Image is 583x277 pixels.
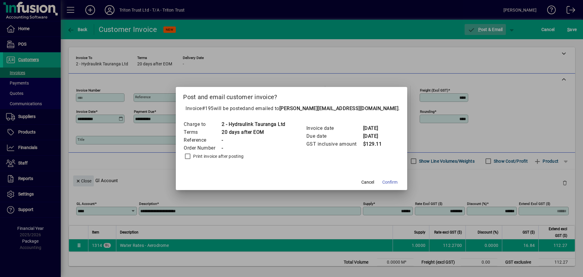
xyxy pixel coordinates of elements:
[183,120,221,128] td: Charge to
[221,120,285,128] td: 2 - Hydraulink Tauranga Ltd
[202,106,214,111] span: #195
[279,106,399,111] b: [PERSON_NAME][EMAIL_ADDRESS][DOMAIN_NAME]
[221,144,285,152] td: -
[183,128,221,136] td: Terms
[306,140,363,148] td: GST inclusive amount
[245,106,399,111] span: and emailed to
[183,105,400,112] p: Invoice will be posted .
[183,136,221,144] td: Reference
[306,124,363,132] td: Invoice date
[363,140,387,148] td: $129.11
[183,144,221,152] td: Order Number
[363,124,387,132] td: [DATE]
[221,136,285,144] td: -
[192,153,244,159] label: Print invoice after posting
[221,128,285,136] td: 20 days after EOM
[176,87,407,105] h2: Post and email customer invoice?
[306,132,363,140] td: Due date
[380,177,400,188] button: Confirm
[382,179,397,185] span: Confirm
[358,177,377,188] button: Cancel
[363,132,387,140] td: [DATE]
[361,179,374,185] span: Cancel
